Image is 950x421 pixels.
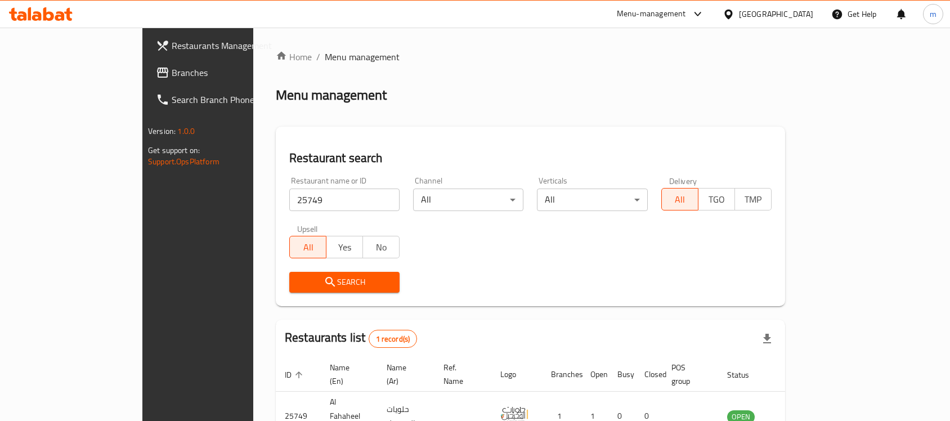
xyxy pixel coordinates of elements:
[289,150,772,167] h2: Restaurant search
[276,86,387,104] h2: Menu management
[285,368,306,382] span: ID
[671,361,705,388] span: POS group
[289,189,400,211] input: Search for restaurant name or ID..
[930,8,936,20] span: m
[172,39,292,52] span: Restaurants Management
[443,361,478,388] span: Ref. Name
[739,8,813,20] div: [GEOGRAPHIC_DATA]
[369,330,418,348] div: Total records count
[147,32,301,59] a: Restaurants Management
[740,191,767,208] span: TMP
[581,357,608,392] th: Open
[387,361,421,388] span: Name (Ar)
[635,357,662,392] th: Closed
[727,368,764,382] span: Status
[172,66,292,79] span: Branches
[617,7,686,21] div: Menu-management
[285,329,417,348] h2: Restaurants list
[734,188,772,210] button: TMP
[330,361,364,388] span: Name (En)
[777,357,816,392] th: Action
[661,188,698,210] button: All
[297,225,318,232] label: Upsell
[413,189,523,211] div: All
[491,357,542,392] th: Logo
[276,50,785,64] nav: breadcrumb
[537,189,647,211] div: All
[289,236,326,258] button: All
[669,177,697,185] label: Delivery
[368,239,395,256] span: No
[362,236,400,258] button: No
[331,239,359,256] span: Yes
[325,50,400,64] span: Menu management
[326,236,363,258] button: Yes
[177,124,195,138] span: 1.0.0
[148,154,219,169] a: Support.OpsPlatform
[172,93,292,106] span: Search Branch Phone
[316,50,320,64] li: /
[298,275,391,289] span: Search
[294,239,322,256] span: All
[369,334,417,344] span: 1 record(s)
[289,272,400,293] button: Search
[666,191,694,208] span: All
[754,325,781,352] div: Export file
[148,143,200,158] span: Get support on:
[703,191,731,208] span: TGO
[147,86,301,113] a: Search Branch Phone
[148,124,176,138] span: Version:
[698,188,735,210] button: TGO
[542,357,581,392] th: Branches
[147,59,301,86] a: Branches
[608,357,635,392] th: Busy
